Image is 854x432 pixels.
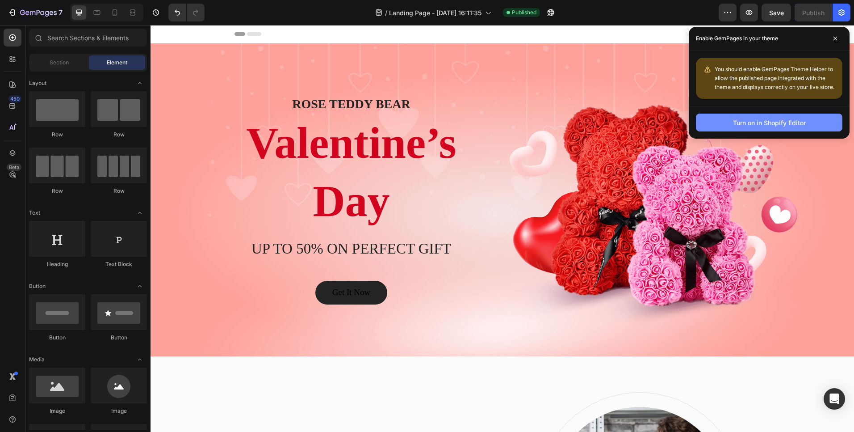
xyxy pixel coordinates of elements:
[389,8,481,17] span: Landing Page - [DATE] 16:11:35
[91,407,147,415] div: Image
[696,114,842,131] button: Turn on in Shopify Editor
[29,209,40,217] span: Text
[762,4,791,21] button: Save
[385,8,387,17] span: /
[359,45,647,305] img: Alt Image
[7,164,21,171] div: Beta
[733,118,806,127] div: Turn on in Shopify Editor
[29,334,85,342] div: Button
[133,352,147,367] span: Toggle open
[824,388,845,410] div: Open Intercom Messenger
[29,29,147,47] input: Search Sections & Elements
[29,407,85,415] div: Image
[165,256,237,280] a: Get It Now
[50,59,69,67] span: Section
[151,25,854,432] iframe: Design area
[29,260,85,268] div: Heading
[91,187,147,195] div: Row
[802,8,825,17] div: Publish
[91,131,147,139] div: Row
[91,334,147,342] div: Button
[769,9,784,17] span: Save
[107,59,127,67] span: Element
[59,7,63,18] p: 7
[715,66,834,90] span: You should enable GemPages Theme Helper to allow the published page integrated with the theme and...
[168,4,205,21] div: Undo/Redo
[29,131,85,139] div: Row
[8,95,21,102] div: 450
[133,76,147,90] span: Toggle open
[182,262,220,273] div: Get It Now
[4,4,67,21] button: 7
[696,34,778,43] p: Enable GemPages in your theme
[29,79,46,87] span: Layout
[29,282,46,290] span: Button
[512,8,536,17] span: Published
[133,279,147,293] span: Toggle open
[795,4,832,21] button: Publish
[133,206,147,220] span: Toggle open
[29,356,45,364] span: Media
[91,260,147,268] div: Text Block
[29,187,85,195] div: Row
